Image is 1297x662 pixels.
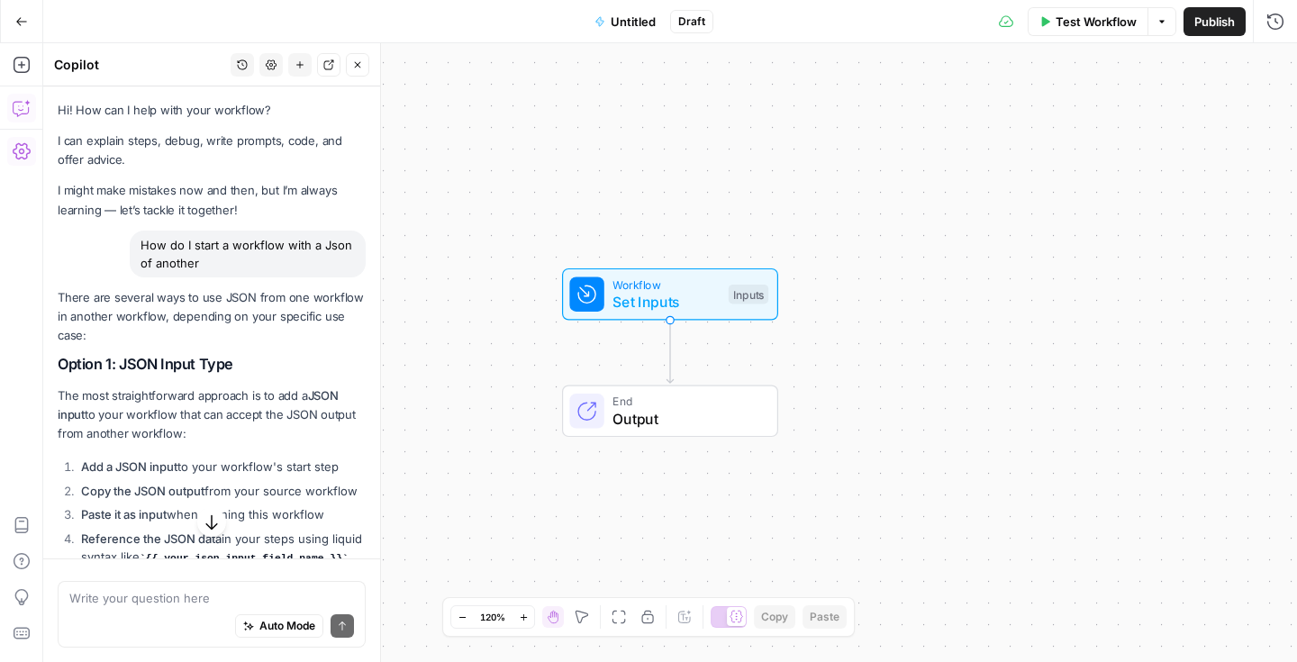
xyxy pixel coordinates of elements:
[803,605,847,629] button: Paste
[761,609,788,625] span: Copy
[77,505,366,523] li: when running this workflow
[503,385,838,438] div: EndOutput
[1056,13,1137,31] span: Test Workflow
[58,288,366,345] p: There are several ways to use JSON from one workflow in another workflow, depending on your speci...
[1028,7,1147,36] button: Test Workflow
[503,268,838,321] div: WorkflowSet InputsInputs
[235,614,323,638] button: Auto Mode
[77,482,366,500] li: from your source workflow
[612,276,720,293] span: Workflow
[667,321,673,384] g: Edge from start to end
[584,7,667,36] button: Untitled
[81,507,167,521] strong: Paste it as input
[754,605,795,629] button: Copy
[1184,7,1246,36] button: Publish
[58,101,366,120] p: Hi! How can I help with your workflow?
[611,13,656,31] span: Untitled
[58,388,339,422] strong: JSON input
[58,131,366,169] p: I can explain steps, debug, write prompts, code, and offer advice.
[259,618,315,634] span: Auto Mode
[1194,13,1235,31] span: Publish
[58,356,366,373] h2: Option 1: JSON Input Type
[81,459,177,474] strong: Add a JSON input
[480,610,505,624] span: 120%
[58,181,366,219] p: I might make mistakes now and then, but I’m always learning — let’s tackle it together!
[810,609,839,625] span: Paste
[58,386,366,443] p: The most straightforward approach is to add a to your workflow that can accept the JSON output fr...
[81,484,204,498] strong: Copy the JSON output
[612,393,759,410] span: End
[140,553,349,564] code: {{ your_json_input.field_name }}
[130,231,366,277] div: How do I start a workflow with a Json of another
[77,530,366,567] li: in your steps using liquid syntax like
[678,14,705,30] span: Draft
[77,458,366,476] li: to your workflow's start step
[612,408,759,430] span: Output
[81,531,222,546] strong: Reference the JSON data
[54,56,225,74] div: Copilot
[729,285,768,304] div: Inputs
[612,291,720,313] span: Set Inputs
